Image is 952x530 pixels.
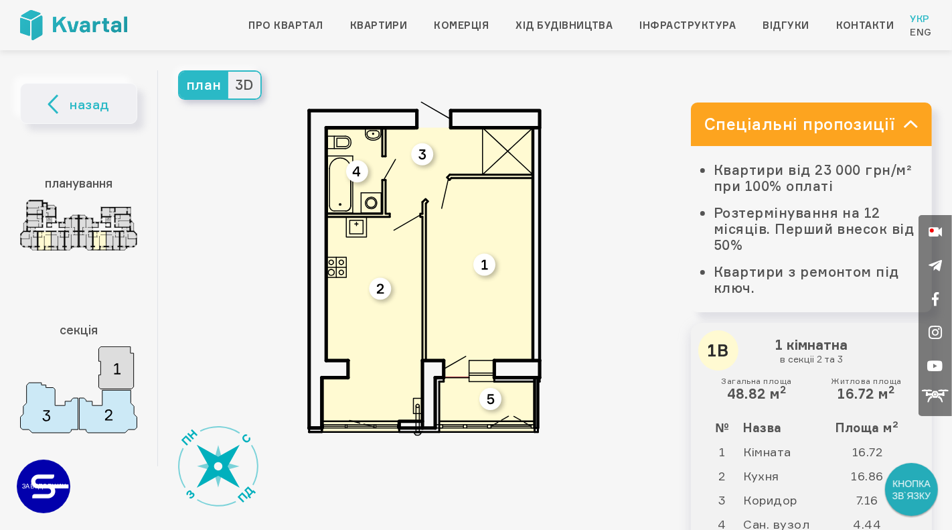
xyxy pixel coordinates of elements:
small: Житлова площа [831,377,901,386]
sup: 2 [892,419,898,429]
div: 16.72 м [831,377,901,402]
a: Комерція [434,17,489,34]
a: Квартири [350,17,408,34]
text: ЗАБУДОВНИК [22,482,66,490]
sup: 2 [888,383,894,396]
td: Кухня [742,464,826,488]
li: Квартири з ремонтом під ключ. [714,264,919,296]
a: Контакти [836,17,894,34]
button: назад [20,83,137,124]
li: Квартири від 23 000 грн/м² при 100% оплаті [714,162,919,194]
a: Хід будівництва [515,17,613,34]
td: Коридор [742,488,826,512]
a: Інфраструктура [640,17,736,34]
a: Відгуки [763,17,809,34]
td: Кімната [742,440,826,464]
h3: 1 кімнатна [702,334,921,369]
div: 48.82 м [721,377,792,402]
span: 3D [228,72,260,98]
div: КНОПКА ЗВ`ЯЗКУ [886,464,937,515]
div: 1В [698,330,738,371]
a: Спеціальні пропозиції [691,103,932,146]
span: план [179,72,228,98]
th: Площа м [826,415,921,440]
td: 2 [702,464,742,488]
a: Eng [910,25,932,39]
small: Загальна площа [721,377,792,386]
td: 16.72 [826,440,921,464]
img: Квартира 1В [240,101,609,436]
th: № [702,415,742,440]
small: в секціі 2 та 3 [705,353,918,365]
span: назад [70,94,110,115]
h3: секція [20,316,137,343]
td: 7.16 [826,488,921,512]
li: Розтермінування на 12 місяців. Перший внесок від 50% [714,205,919,253]
td: 16.86 [826,464,921,488]
td: 3 [702,488,742,512]
img: Kvartal [20,10,127,40]
a: Про квартал [248,17,323,34]
h3: планування [20,170,137,196]
a: ЗАБУДОВНИК [17,460,70,513]
td: 1 [702,440,742,464]
a: Укр [910,12,932,25]
sup: 2 [780,383,786,396]
th: Назва [742,415,826,440]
